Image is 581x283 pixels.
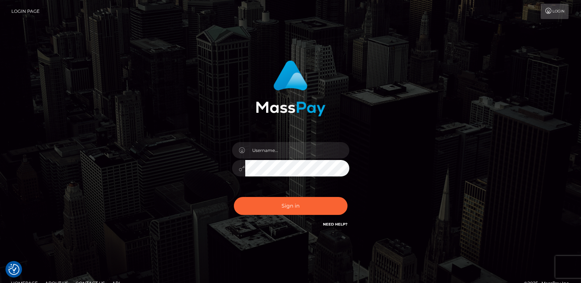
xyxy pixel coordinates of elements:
button: Consent Preferences [8,264,19,275]
input: Username... [245,142,349,159]
img: Revisit consent button [8,264,19,275]
a: Login Page [11,4,40,19]
a: Login [541,4,569,19]
img: MassPay Login [256,60,326,116]
a: Need Help? [323,222,348,227]
button: Sign in [234,197,348,215]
